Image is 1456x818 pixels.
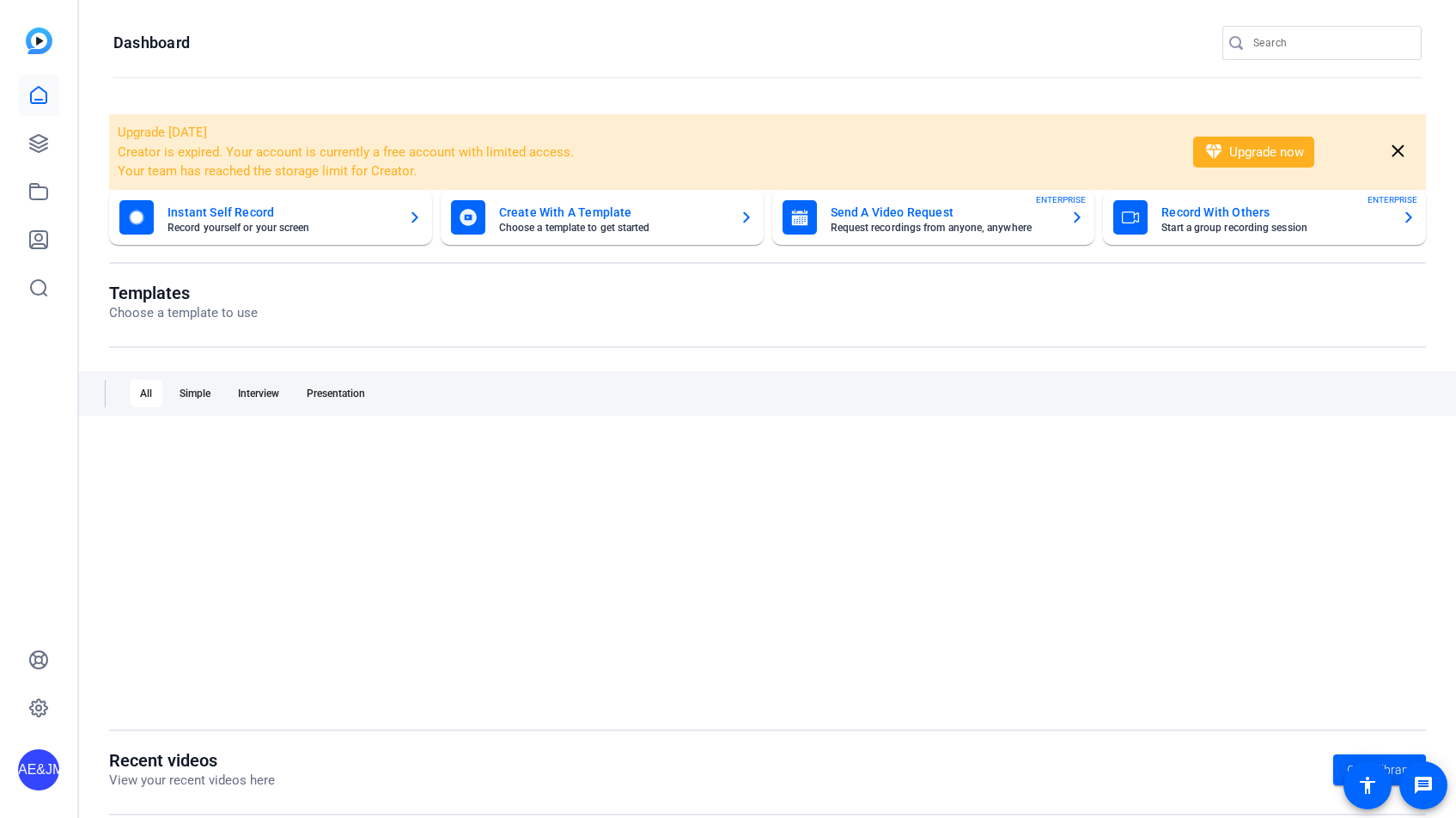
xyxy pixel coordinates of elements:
[1357,775,1378,796] mat-icon: accessibility
[168,202,394,223] mat-card-title: Instant Self Record
[1193,137,1314,168] button: Upgrade now
[441,190,764,245] button: Create With A TemplateChoose a template to get started
[118,143,1171,162] li: Creator is expired. Your account is currently a free account with limited access.
[1161,223,1388,233] mat-card-subtitle: Start a group recording session
[18,749,59,791] div: AE&JMLDBRP
[109,750,275,771] h1: Recent videos
[1413,775,1434,796] mat-icon: message
[109,283,258,303] h1: Templates
[113,33,190,53] h1: Dashboard
[296,380,375,407] div: Presentation
[1333,754,1426,785] a: Go to library
[169,380,221,407] div: Simple
[1387,141,1409,162] mat-icon: close
[831,223,1057,233] mat-card-subtitle: Request recordings from anyone, anywhere
[1036,193,1086,206] span: ENTERPRISE
[118,125,207,140] span: Upgrade [DATE]
[1203,142,1224,162] mat-icon: diamond
[831,202,1057,223] mat-card-title: Send A Video Request
[228,380,289,407] div: Interview
[26,27,52,54] img: blue-gradient.svg
[109,303,258,323] p: Choose a template to use
[1253,33,1408,53] input: Search
[109,190,432,245] button: Instant Self RecordRecord yourself or your screen
[118,162,1171,181] li: Your team has reached the storage limit for Creator.
[1368,193,1417,206] span: ENTERPRISE
[1103,190,1426,245] button: Record With OthersStart a group recording sessionENTERPRISE
[109,771,275,791] p: View your recent videos here
[772,190,1095,245] button: Send A Video RequestRequest recordings from anyone, anywhereENTERPRISE
[499,223,726,233] mat-card-subtitle: Choose a template to get started
[168,223,394,233] mat-card-subtitle: Record yourself or your screen
[130,380,162,407] div: All
[499,202,726,223] mat-card-title: Create With A Template
[1161,202,1388,223] mat-card-title: Record With Others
